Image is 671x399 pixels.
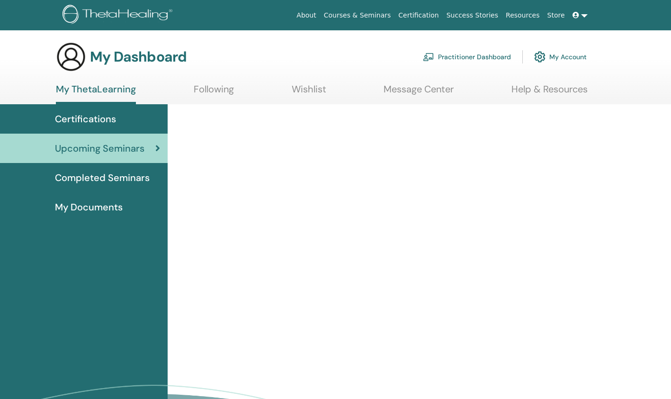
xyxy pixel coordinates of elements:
[194,83,234,102] a: Following
[394,7,442,24] a: Certification
[90,48,187,65] h3: My Dashboard
[63,5,176,26] img: logo.png
[384,83,454,102] a: Message Center
[320,7,395,24] a: Courses & Seminars
[55,141,144,155] span: Upcoming Seminars
[55,171,150,185] span: Completed Seminars
[423,53,434,61] img: chalkboard-teacher.svg
[443,7,502,24] a: Success Stories
[502,7,544,24] a: Resources
[534,49,546,65] img: cog.svg
[56,83,136,104] a: My ThetaLearning
[544,7,569,24] a: Store
[55,200,123,214] span: My Documents
[56,42,86,72] img: generic-user-icon.jpg
[511,83,588,102] a: Help & Resources
[292,83,326,102] a: Wishlist
[55,112,116,126] span: Certifications
[534,46,587,67] a: My Account
[293,7,320,24] a: About
[423,46,511,67] a: Practitioner Dashboard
